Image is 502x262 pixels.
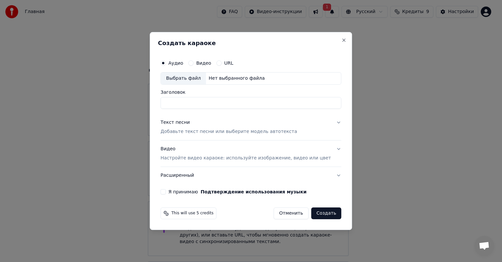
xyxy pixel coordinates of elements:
[160,114,341,140] button: Текст песниДобавьте текст песни или выберите модель автотекста
[206,75,267,82] div: Нет выбранного файла
[201,189,307,194] button: Я принимаю
[160,167,341,184] button: Расширенный
[168,189,307,194] label: Я принимаю
[171,211,213,216] span: This will use 5 credits
[224,61,233,65] label: URL
[274,207,309,219] button: Отменить
[160,146,331,161] div: Видео
[196,61,211,65] label: Видео
[160,90,341,94] label: Заголовок
[160,140,341,167] button: ВидеоНастройте видео караоке: используйте изображение, видео или цвет
[311,207,341,219] button: Создать
[160,155,331,161] p: Настройте видео караоке: используйте изображение, видео или цвет
[168,61,183,65] label: Аудио
[158,40,344,46] h2: Создать караоке
[160,119,190,126] div: Текст песни
[160,128,297,135] p: Добавьте текст песни или выберите модель автотекста
[161,73,206,84] div: Выбрать файл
